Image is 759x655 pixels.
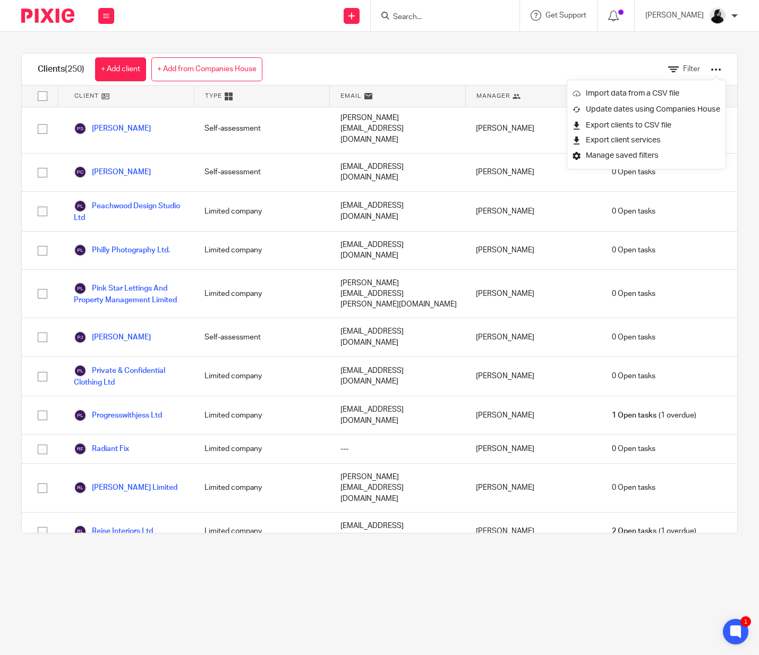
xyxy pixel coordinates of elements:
[74,282,183,305] a: Pink Star Lettings And Property Management Limited
[194,396,330,434] div: Limited company
[330,435,466,463] div: ---
[74,481,177,494] a: [PERSON_NAME] Limited
[74,122,151,135] a: [PERSON_NAME]
[74,481,87,494] img: svg%3E
[74,91,99,100] span: Client
[612,332,655,343] span: 0 Open tasks
[74,166,151,178] a: [PERSON_NAME]
[74,443,129,455] a: Radiant Fix
[32,86,53,106] input: Select all
[392,13,488,22] input: Search
[740,616,751,627] div: 1
[74,409,87,422] img: svg%3E
[330,154,466,191] div: [EMAIL_ADDRESS][DOMAIN_NAME]
[38,64,84,75] h1: Clients
[330,105,466,153] div: [PERSON_NAME][EMAIL_ADDRESS][DOMAIN_NAME]
[194,154,330,191] div: Self-assessment
[74,364,87,377] img: svg%3E
[465,105,601,153] div: [PERSON_NAME]
[465,435,601,463] div: [PERSON_NAME]
[573,86,720,101] a: Import data from a CSV file
[545,12,586,19] span: Get Support
[74,443,87,455] img: svg%3E
[465,464,601,512] div: [PERSON_NAME]
[612,371,655,381] span: 0 Open tasks
[465,232,601,269] div: [PERSON_NAME]
[573,148,720,164] a: Manage saved filters
[21,8,74,23] img: Pixie
[612,410,696,421] span: (1 overdue)
[612,526,656,537] span: 2 Open tasks
[465,192,601,231] div: [PERSON_NAME]
[74,409,162,422] a: Progresswithjess Ltd
[465,356,601,396] div: [PERSON_NAME]
[330,396,466,434] div: [EMAIL_ADDRESS][DOMAIN_NAME]
[612,526,696,537] span: (1 overdue)
[709,7,726,24] img: PHOTO-2023-03-20-11-06-28%203.jpg
[612,410,656,421] span: 1 Open tasks
[74,200,183,223] a: Peachwood Design Studio Ltd
[74,244,170,257] a: Philly Photography Ltd.
[74,525,87,538] img: svg%3E
[612,288,655,299] span: 0 Open tasks
[612,206,655,217] span: 0 Open tasks
[330,192,466,231] div: [EMAIL_ADDRESS][DOMAIN_NAME]
[340,91,362,100] span: Email
[194,464,330,512] div: Limited company
[612,482,655,493] span: 0 Open tasks
[74,331,87,344] img: svg%3E
[330,270,466,318] div: [PERSON_NAME][EMAIL_ADDRESS][PERSON_NAME][DOMAIN_NAME]
[573,117,720,133] a: Export clients to CSV file
[194,270,330,318] div: Limited company
[74,364,183,388] a: Private & Confidential Clothing Ltd
[74,525,153,538] a: Reise Interiors Ltd
[74,166,87,178] img: svg%3E
[330,356,466,396] div: [EMAIL_ADDRESS][DOMAIN_NAME]
[612,245,655,256] span: 0 Open tasks
[194,318,330,356] div: Self-assessment
[194,105,330,153] div: Self-assessment
[74,282,87,295] img: svg%3E
[194,192,330,231] div: Limited company
[74,331,151,344] a: [PERSON_NAME]
[330,464,466,512] div: [PERSON_NAME][EMAIL_ADDRESS][DOMAIN_NAME]
[74,244,87,257] img: svg%3E
[645,10,704,21] p: [PERSON_NAME]
[612,167,655,177] span: 0 Open tasks
[573,101,720,117] a: Update dates using Companies House
[194,356,330,396] div: Limited company
[465,270,601,318] div: [PERSON_NAME]
[194,435,330,463] div: Limited company
[465,396,601,434] div: [PERSON_NAME]
[74,122,87,135] img: svg%3E
[330,232,466,269] div: [EMAIL_ADDRESS][DOMAIN_NAME]
[330,513,466,550] div: [EMAIL_ADDRESS][DOMAIN_NAME]
[465,513,601,550] div: [PERSON_NAME]
[330,318,466,356] div: [EMAIL_ADDRESS][DOMAIN_NAME]
[194,232,330,269] div: Limited company
[612,444,655,454] span: 0 Open tasks
[465,154,601,191] div: [PERSON_NAME]
[194,513,330,550] div: Limited company
[65,65,84,73] span: (250)
[573,133,661,148] button: Export client services
[95,57,146,81] a: + Add client
[476,91,510,100] span: Manager
[74,200,87,212] img: svg%3E
[205,91,222,100] span: Type
[683,65,700,73] span: Filter
[151,57,262,81] a: + Add from Companies House
[465,318,601,356] div: [PERSON_NAME]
